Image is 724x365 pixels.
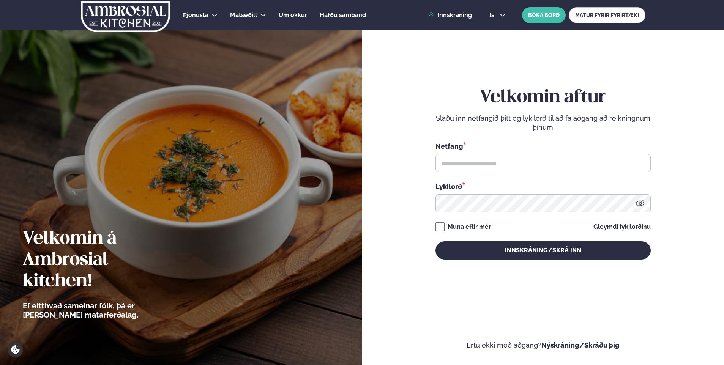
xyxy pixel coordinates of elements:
[320,11,366,19] span: Hafðu samband
[230,11,257,19] span: Matseðill
[183,11,208,20] a: Þjónusta
[569,7,645,23] a: MATUR FYRIR FYRIRTÆKI
[435,181,651,191] div: Lykilorð
[279,11,307,20] a: Um okkur
[23,228,180,292] h2: Velkomin á Ambrosial kitchen!
[320,11,366,20] a: Hafðu samband
[8,342,23,357] a: Cookie settings
[489,12,497,18] span: is
[435,241,651,260] button: Innskráning/Skrá inn
[428,12,472,19] a: Innskráning
[385,341,702,350] p: Ertu ekki með aðgang?
[435,141,651,151] div: Netfang
[435,114,651,132] p: Sláðu inn netfangið þitt og lykilorð til að fá aðgang að reikningnum þínum
[522,7,566,23] button: BÓKA BORÐ
[80,1,171,32] img: logo
[279,11,307,19] span: Um okkur
[435,87,651,108] h2: Velkomin aftur
[183,11,208,19] span: Þjónusta
[541,341,620,349] a: Nýskráning/Skráðu þig
[483,12,512,18] button: is
[593,224,651,230] a: Gleymdi lykilorðinu
[230,11,257,20] a: Matseðill
[23,301,180,319] p: Ef eitthvað sameinar fólk, þá er [PERSON_NAME] matarferðalag.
